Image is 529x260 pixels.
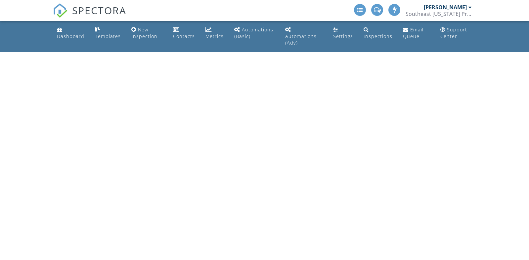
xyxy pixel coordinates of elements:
a: Contacts [170,24,198,43]
div: Support Center [440,26,467,39]
div: Inspections [364,33,392,39]
div: Contacts [173,33,195,39]
span: SPECTORA [72,3,126,17]
a: Templates [92,24,123,43]
a: SPECTORA [53,9,126,23]
a: Automations (Basic) [232,24,277,43]
a: New Inspection [129,24,165,43]
a: Metrics [203,24,226,43]
div: New Inspection [131,26,157,39]
div: Automations (Adv) [285,33,317,46]
a: Automations (Advanced) [283,24,325,49]
a: Support Center [438,24,475,43]
div: Email Queue [403,26,423,39]
img: The Best Home Inspection Software - Spectora [53,3,67,18]
div: Southeast Ohio Property Inspection [406,11,472,17]
div: [PERSON_NAME] [424,4,467,11]
div: Settings [333,33,353,39]
div: Metrics [205,33,224,39]
div: Templates [95,33,121,39]
a: Settings [331,24,356,43]
a: Inspections [361,24,395,43]
a: Email Queue [400,24,432,43]
div: Dashboard [57,33,84,39]
div: Automations (Basic) [234,26,273,39]
a: Dashboard [54,24,87,43]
